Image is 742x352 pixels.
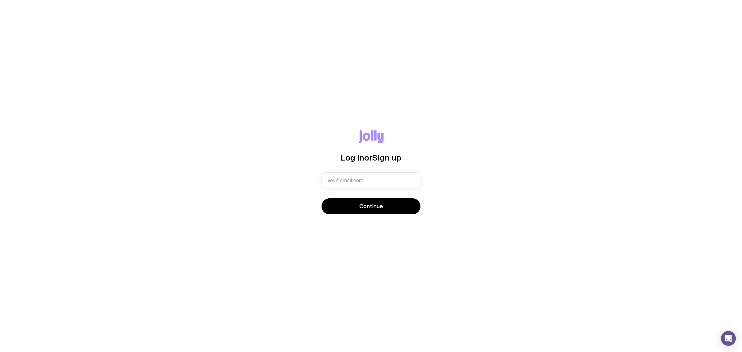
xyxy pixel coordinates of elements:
span: Continue [359,203,383,210]
span: or [364,153,372,162]
div: Open Intercom Messenger [721,331,736,346]
input: you@email.com [322,172,420,188]
button: Continue [322,198,420,214]
span: Sign up [372,153,401,162]
span: Log in [341,153,364,162]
